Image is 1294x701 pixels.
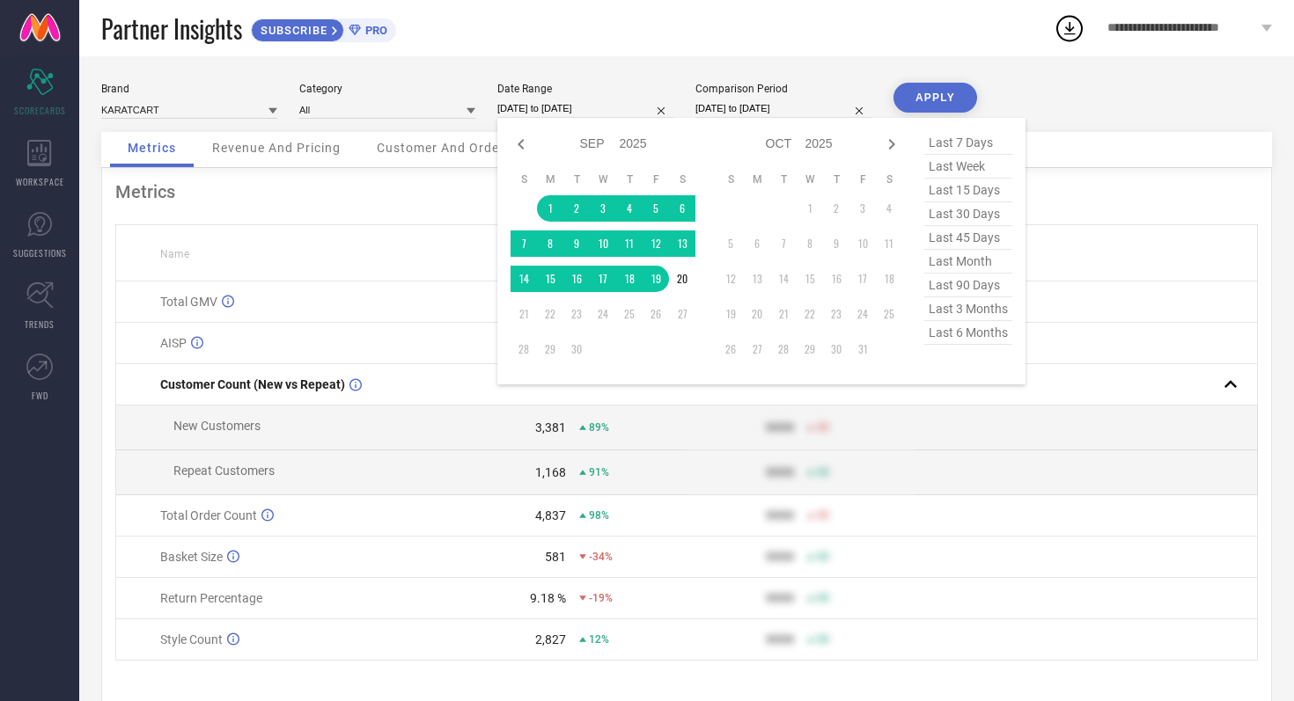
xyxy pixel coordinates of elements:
[823,336,849,362] td: Thu Oct 30 2025
[616,301,643,327] td: Thu Sep 25 2025
[823,172,849,186] th: Thursday
[590,230,616,257] td: Wed Sep 10 2025
[511,134,532,155] div: Previous month
[817,592,829,604] span: 50
[643,301,669,327] td: Fri Sep 26 2025
[25,318,55,331] span: TRENDS
[537,195,563,222] td: Mon Sep 01 2025
[252,24,332,37] span: SUBSCRIBE
[717,230,744,257] td: Sun Oct 05 2025
[924,179,1012,202] span: last 15 days
[766,508,794,522] div: 9999
[849,266,876,292] td: Fri Oct 17 2025
[511,266,537,292] td: Sun Sep 14 2025
[590,301,616,327] td: Wed Sep 24 2025
[744,230,770,257] td: Mon Oct 06 2025
[770,301,797,327] td: Tue Oct 21 2025
[893,83,977,113] button: APPLY
[563,230,590,257] td: Tue Sep 09 2025
[616,266,643,292] td: Thu Sep 18 2025
[537,266,563,292] td: Mon Sep 15 2025
[817,509,829,522] span: 50
[717,266,744,292] td: Sun Oct 12 2025
[361,24,387,37] span: PRO
[849,336,876,362] td: Fri Oct 31 2025
[797,301,823,327] td: Wed Oct 22 2025
[744,172,770,186] th: Monday
[695,99,871,118] input: Select comparison period
[849,195,876,222] td: Fri Oct 03 2025
[876,195,902,222] td: Sat Oct 04 2025
[817,466,829,478] span: 50
[160,591,262,605] span: Return Percentage
[876,301,902,327] td: Sat Oct 25 2025
[881,134,902,155] div: Next month
[535,508,566,522] div: 4,837
[876,266,902,292] td: Sat Oct 18 2025
[817,551,829,563] span: 50
[589,633,609,646] span: 12%
[160,377,345,391] span: Customer Count (New vs Repeat)
[797,195,823,222] td: Wed Oct 01 2025
[589,421,609,434] span: 89%
[669,301,695,327] td: Sat Sep 27 2025
[511,336,537,362] td: Sun Sep 28 2025
[160,550,223,564] span: Basket Size
[497,99,673,118] input: Select date range
[766,591,794,605] div: 9999
[643,230,669,257] td: Fri Sep 12 2025
[590,195,616,222] td: Wed Sep 03 2025
[766,632,794,646] div: 9999
[530,591,566,605] div: 9.18 %
[589,592,613,604] span: -19%
[669,230,695,257] td: Sat Sep 13 2025
[212,141,341,155] span: Revenue And Pricing
[377,141,511,155] span: Customer And Orders
[563,195,590,222] td: Tue Sep 02 2025
[537,336,563,362] td: Mon Sep 29 2025
[101,11,242,47] span: Partner Insights
[16,175,64,188] span: WORKSPACE
[695,83,871,95] div: Comparison Period
[797,336,823,362] td: Wed Oct 29 2025
[823,195,849,222] td: Thu Oct 02 2025
[924,155,1012,179] span: last week
[924,226,1012,250] span: last 45 days
[770,230,797,257] td: Tue Oct 07 2025
[669,266,695,292] td: Sat Sep 20 2025
[537,301,563,327] td: Mon Sep 22 2025
[643,172,669,186] th: Friday
[770,266,797,292] td: Tue Oct 14 2025
[924,250,1012,274] span: last month
[797,172,823,186] th: Wednesday
[251,14,396,42] a: SUBSCRIBEPRO
[744,301,770,327] td: Mon Oct 20 2025
[101,83,277,95] div: Brand
[616,230,643,257] td: Thu Sep 11 2025
[797,230,823,257] td: Wed Oct 08 2025
[160,336,187,350] span: AISP
[643,195,669,222] td: Fri Sep 05 2025
[616,172,643,186] th: Thursday
[817,633,829,646] span: 50
[545,550,566,564] div: 581
[299,83,475,95] div: Category
[849,301,876,327] td: Fri Oct 24 2025
[849,172,876,186] th: Friday
[115,181,1258,202] div: Metrics
[535,465,566,479] div: 1,168
[537,172,563,186] th: Monday
[876,230,902,257] td: Sat Oct 11 2025
[717,172,744,186] th: Sunday
[535,420,566,434] div: 3,381
[744,266,770,292] td: Mon Oct 13 2025
[766,550,794,564] div: 9999
[160,295,217,309] span: Total GMV
[511,301,537,327] td: Sun Sep 21 2025
[511,172,537,186] th: Sunday
[766,465,794,479] div: 9999
[770,336,797,362] td: Tue Oct 28 2025
[589,509,609,522] span: 98%
[849,230,876,257] td: Fri Oct 10 2025
[511,230,537,257] td: Sun Sep 07 2025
